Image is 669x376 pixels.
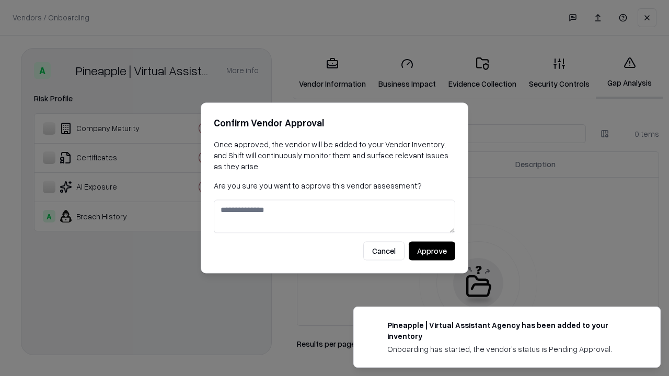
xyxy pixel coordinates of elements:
[387,320,635,342] div: Pineapple | Virtual Assistant Agency has been added to your inventory
[214,139,455,172] p: Once approved, the vendor will be added to your Vendor Inventory, and Shift will continuously mon...
[409,242,455,261] button: Approve
[214,115,455,131] h2: Confirm Vendor Approval
[363,242,405,261] button: Cancel
[214,180,455,191] p: Are you sure you want to approve this vendor assessment?
[366,320,379,332] img: trypineapple.com
[387,344,635,355] div: Onboarding has started, the vendor's status is Pending Approval.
